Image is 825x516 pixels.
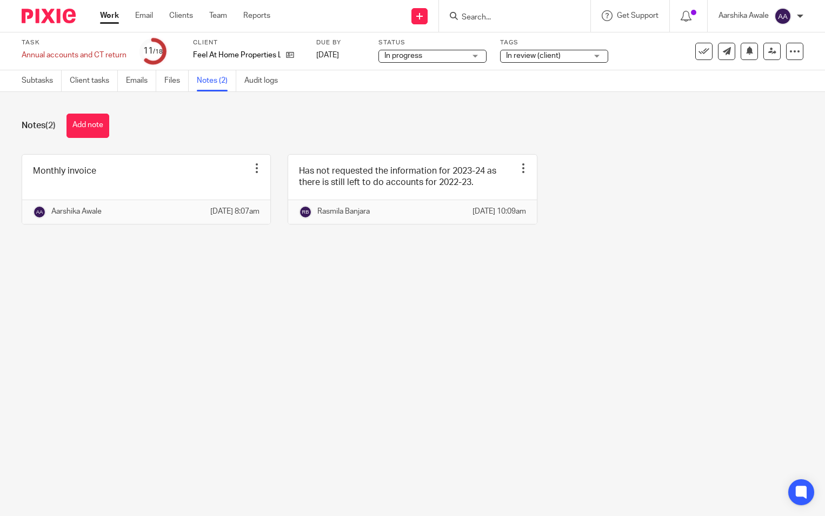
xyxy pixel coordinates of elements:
[506,52,561,59] span: In review (client)
[718,10,769,21] p: Aarshika Awale
[316,51,339,59] span: [DATE]
[126,70,156,91] a: Emails
[299,206,312,219] img: svg%3E
[135,10,153,21] a: Email
[197,70,236,91] a: Notes (2)
[66,114,109,138] button: Add note
[193,50,281,61] p: Feel At Home Properties Ltd
[22,70,62,91] a: Subtasks
[153,49,163,55] small: /18
[243,10,270,21] a: Reports
[22,38,127,47] label: Task
[209,10,227,21] a: Team
[169,10,193,21] a: Clients
[70,70,118,91] a: Client tasks
[210,206,260,217] p: [DATE] 8:07am
[143,45,163,57] div: 11
[617,12,658,19] span: Get Support
[774,8,791,25] img: svg%3E
[100,10,119,21] a: Work
[22,120,56,131] h1: Notes
[45,121,56,130] span: (2)
[193,38,303,47] label: Client
[51,206,102,217] p: Aarshika Awale
[384,52,422,59] span: In progress
[461,13,558,23] input: Search
[22,9,76,23] img: Pixie
[317,206,370,217] p: Rasmila Banjara
[500,38,608,47] label: Tags
[244,70,286,91] a: Audit logs
[316,38,365,47] label: Due by
[164,70,189,91] a: Files
[22,50,127,61] div: Annual accounts and CT return
[378,38,487,47] label: Status
[473,206,526,217] p: [DATE] 10:09am
[33,206,46,219] img: svg%3E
